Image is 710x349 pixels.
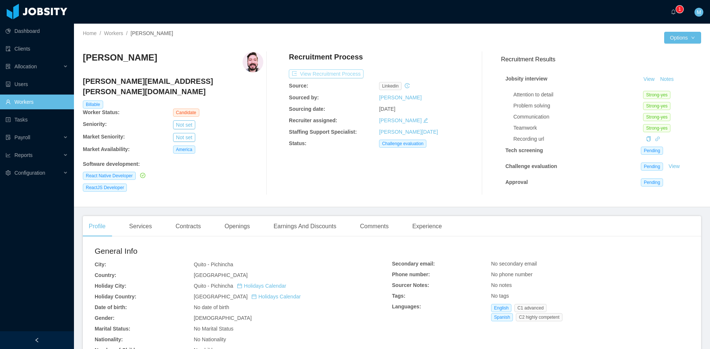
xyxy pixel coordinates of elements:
span: / [126,30,128,36]
b: City: [95,261,106,267]
div: Comments [354,216,395,237]
div: Communication [513,113,643,121]
span: Candidate [173,109,199,117]
span: / [99,30,101,36]
h4: Recruitment Process [289,52,363,62]
a: icon: check-circle [139,172,145,178]
span: No Nationality [194,336,226,342]
a: icon: pie-chartDashboard [6,24,68,38]
span: Strong-yes [643,113,670,121]
b: Worker Status: [83,109,119,115]
button: icon: exportView Recruitment Process [289,69,364,78]
b: Phone number: [392,271,430,277]
b: Sourcer Notes: [392,282,429,288]
span: ReactJS Developer [83,184,127,192]
button: Optionsicon: down [664,32,701,44]
b: Marital Status: [95,326,130,332]
span: Pending [641,147,663,155]
span: No date of birth [194,304,229,310]
span: No Marital Status [194,326,233,332]
span: America [173,146,195,154]
span: C1 advanced [514,304,547,312]
b: Holiday City: [95,283,126,289]
div: Attention to detail [513,91,643,99]
b: Date of birth: [95,304,127,310]
span: Strong-yes [643,124,670,132]
span: Allocation [14,64,37,69]
span: Pending [641,162,663,171]
b: Status: [289,140,306,146]
span: No notes [491,282,512,288]
span: No phone number [491,271,532,277]
button: Not set [173,120,195,129]
h4: [PERSON_NAME][EMAIL_ADDRESS][PERSON_NAME][DOMAIN_NAME] [83,76,263,97]
i: icon: check-circle [140,173,145,178]
b: Tags: [392,293,405,299]
span: Quito - Pichincha [194,283,286,289]
span: Billable [83,100,103,109]
i: icon: calendar [237,283,242,288]
i: icon: file-protect [6,135,11,140]
i: icon: bell [671,9,676,14]
a: icon: profileTasks [6,112,68,127]
a: icon: calendarHolidays Calendar [237,283,286,289]
div: Earnings And Discounts [268,216,342,237]
sup: 1 [676,6,683,13]
a: icon: auditClients [6,41,68,56]
button: Notes [657,75,677,84]
b: Gender: [95,315,115,321]
span: Payroll [14,134,30,140]
span: Spanish [491,313,513,321]
button: Not set [173,133,195,142]
span: Configuration [14,170,45,176]
span: Challenge evaluation [379,140,426,148]
h3: Recruitment Results [501,55,701,64]
a: [PERSON_NAME][DATE] [379,129,438,135]
a: View [666,163,682,169]
b: Software development : [83,161,140,167]
span: M [697,8,701,17]
div: No tags [491,292,689,300]
i: icon: history [405,83,410,88]
strong: Jobsity interview [506,76,548,82]
span: English [491,304,511,312]
b: Source: [289,83,308,89]
span: No secondary email [491,261,537,267]
div: Profile [83,216,111,237]
b: Sourced by: [289,95,319,100]
span: Strong-yes [643,91,670,99]
span: Quito - Pichincha [194,261,233,267]
div: Copy [646,135,651,143]
b: Country: [95,272,116,278]
span: linkedin [379,82,402,90]
b: Holiday Country: [95,294,136,300]
a: [PERSON_NAME] [379,95,422,100]
b: Market Availability: [83,146,130,152]
strong: Tech screening [506,147,543,153]
h3: [PERSON_NAME] [83,52,157,64]
div: Recording url [513,135,643,143]
span: React Native Developer [83,172,136,180]
b: Seniority: [83,121,107,127]
i: icon: setting [6,170,11,175]
span: [GEOGRAPHIC_DATA] [194,294,301,300]
a: Home [83,30,97,36]
div: Problem solving [513,102,643,110]
a: icon: exportView Recruitment Process [289,71,364,77]
h2: General Info [95,245,392,257]
span: [PERSON_NAME] [131,30,173,36]
a: icon: robotUsers [6,77,68,92]
b: Sourcing date: [289,106,325,112]
b: Languages: [392,304,421,309]
b: Staffing Support Specialist: [289,129,357,135]
a: icon: link [655,136,660,142]
div: Services [123,216,158,237]
strong: Approval [506,179,528,185]
span: Reports [14,152,33,158]
span: Strong-yes [643,102,670,110]
b: Nationality: [95,336,123,342]
div: Openings [219,216,256,237]
i: icon: line-chart [6,153,11,158]
b: Market Seniority: [83,134,125,140]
